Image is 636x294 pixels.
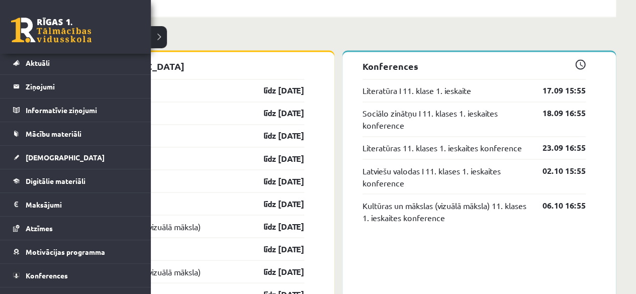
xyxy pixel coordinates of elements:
span: Konferences [26,271,68,280]
a: līdz [DATE] [246,130,304,142]
a: 06.10 16:55 [527,199,586,211]
a: Sociālo zinātņu I 11. klases 1. ieskaites konference [362,107,528,131]
a: līdz [DATE] [246,265,304,277]
a: līdz [DATE] [246,152,304,164]
a: līdz [DATE] [246,107,304,119]
a: līdz [DATE] [246,175,304,187]
p: Konferences [362,59,586,73]
a: Kultūras un mākslas (vizuālā māksla) 11. klases 1. ieskaites konference [362,199,528,223]
a: līdz [DATE] [246,84,304,96]
span: Motivācijas programma [26,247,105,256]
a: līdz [DATE] [246,243,304,255]
a: Ziņojumi [13,75,138,98]
a: Literatūra I 11. klase 1. ieskaite [362,84,471,96]
a: Motivācijas programma [13,240,138,263]
span: Atzīmes [26,224,53,233]
a: [DEMOGRAPHIC_DATA] [13,146,138,169]
a: 18.09 16:55 [527,107,586,119]
a: Konferences [13,264,138,287]
legend: Maksājumi [26,193,138,216]
legend: Informatīvie ziņojumi [26,99,138,122]
a: 23.09 16:55 [527,142,586,154]
a: Atzīmes [13,217,138,240]
a: Aktuāli [13,51,138,74]
a: Latviešu valodas I 11. klases 1. ieskaites konference [362,164,528,188]
a: Digitālie materiāli [13,169,138,192]
a: Informatīvie ziņojumi [13,99,138,122]
a: līdz [DATE] [246,198,304,210]
a: Maksājumi [13,193,138,216]
p: Tuvākās aktivitātes [64,32,612,46]
a: 02.10 15:55 [527,164,586,176]
legend: Ziņojumi [26,75,138,98]
a: 17.09 15:55 [527,84,586,96]
span: Aktuāli [26,58,50,67]
span: Digitālie materiāli [26,176,85,185]
a: Rīgas 1. Tālmācības vidusskola [11,18,92,43]
span: Mācību materiāli [26,129,81,138]
a: Literatūras 11. klases 1. ieskaites konference [362,142,522,154]
span: [DEMOGRAPHIC_DATA] [26,153,105,162]
a: līdz [DATE] [246,220,304,232]
a: Mācību materiāli [13,122,138,145]
p: [DEMOGRAPHIC_DATA] [80,59,304,73]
